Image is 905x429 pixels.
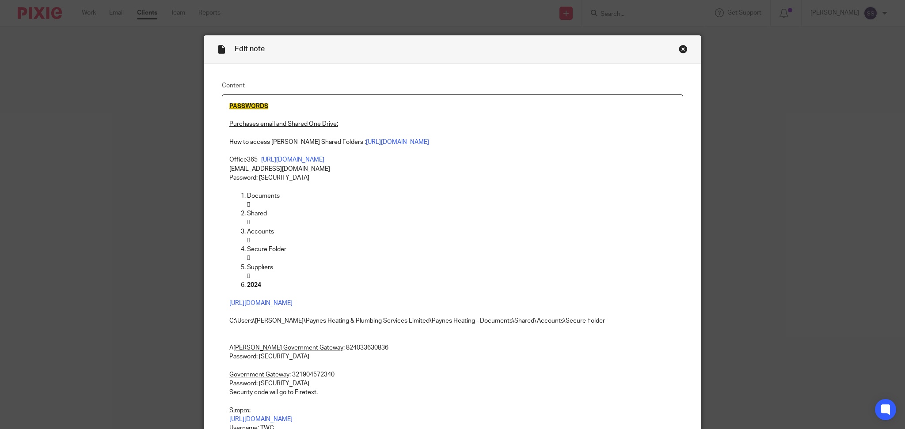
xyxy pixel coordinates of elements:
em:  [247,273,250,279]
em:  [247,202,250,208]
a: [URL][DOMAIN_NAME] [261,157,324,163]
p: Accounts [247,227,676,236]
p: C:\Users\[PERSON_NAME]\Paynes Heating & Plumbing Services Limited\Paynes Heating - Documents\Shar... [229,316,676,325]
a: [URL][DOMAIN_NAME] [366,139,429,145]
u: Purchases email and Shared One Drive: [229,121,338,127]
u: Simpro: [229,407,251,414]
p: Secure Folder [247,245,676,254]
em:  [247,219,250,226]
label: Content [222,81,683,90]
em:  [247,255,250,261]
u: Government Gateway [229,372,289,378]
p: [EMAIL_ADDRESS][DOMAIN_NAME] [229,165,676,173]
span: Edit note [235,45,265,53]
span: PASSWORDS [229,103,268,109]
p: Documents [247,192,676,200]
p: Password: [SECURITY_DATA] [229,173,676,182]
p: Security code will go to Firetext. [229,388,676,397]
strong: 2024 [247,282,261,288]
p: Office365 - [229,155,676,164]
p: Suppliers [247,263,676,272]
p: How to access [PERSON_NAME] Shared Folders : [229,138,676,147]
p: Shared [247,209,676,218]
p: Password: [SECURITY_DATA] [229,352,676,361]
a: [URL][DOMAIN_NAME] [229,300,293,306]
div: Close this dialog window [679,45,688,53]
p: A : 824033630836 [229,343,676,352]
p: : 321904572340 [229,370,676,379]
p: Password: [SECURITY_DATA] [229,379,676,388]
a: [URL][DOMAIN_NAME] [229,416,293,422]
em:  [247,237,250,244]
u: [PERSON_NAME] Government Gateway [233,345,343,351]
